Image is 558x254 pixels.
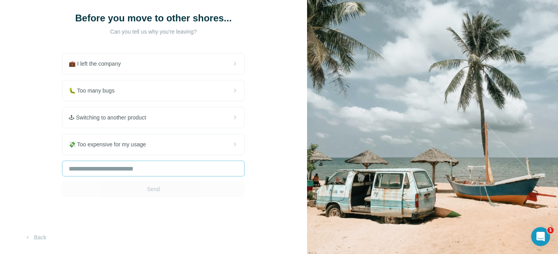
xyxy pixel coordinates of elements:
iframe: Intercom live chat [531,227,550,246]
span: 1 [547,227,554,233]
p: Can you tell us why you're leaving? [74,28,232,36]
button: Back [19,230,52,245]
span: 🐛 Too many bugs [69,87,121,95]
span: 💼 I left the company [69,60,127,68]
span: 💸 Too expensive for my usage [69,140,152,148]
h1: Before you move to other shores... [74,12,232,25]
span: 🕹 Switching to another product [69,114,152,121]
